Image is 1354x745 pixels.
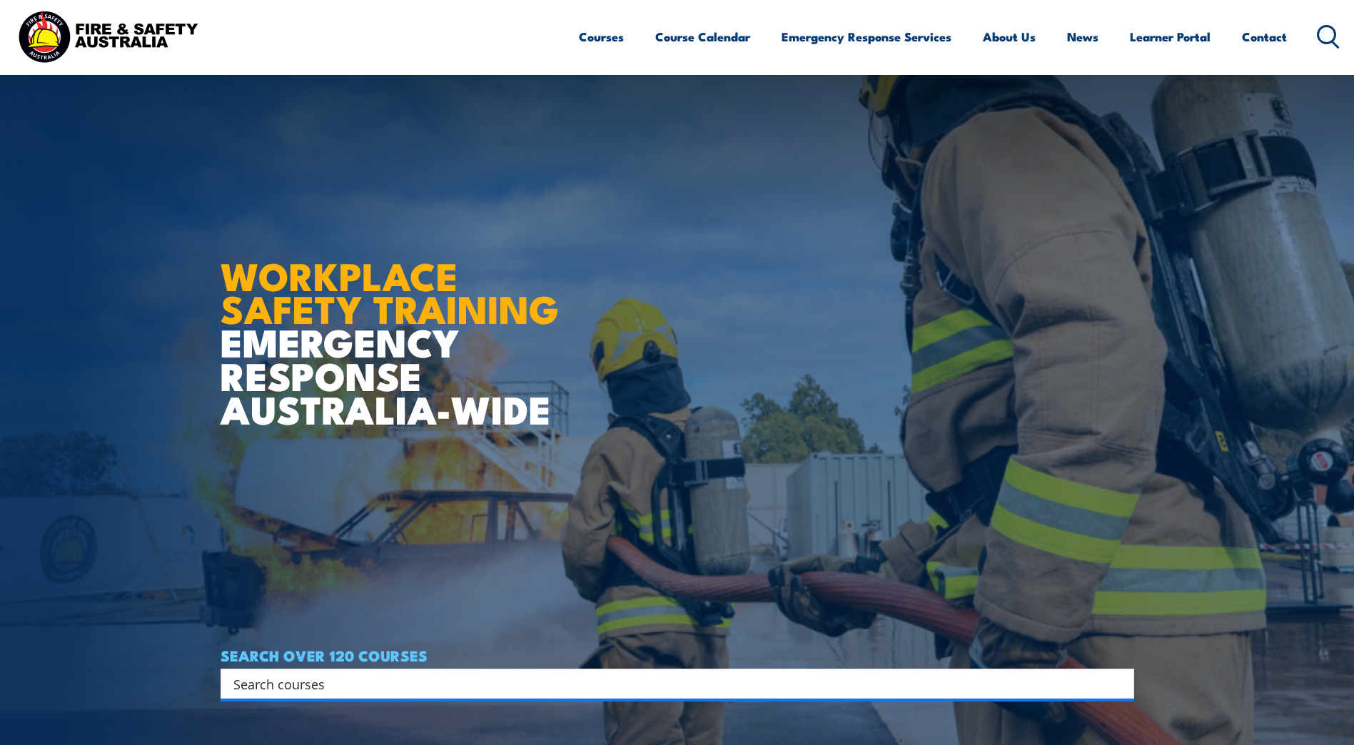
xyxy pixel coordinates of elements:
strong: WORKPLACE SAFETY TRAINING [221,245,559,338]
a: Learner Portal [1130,18,1211,56]
a: Course Calendar [655,18,750,56]
button: Search magnifier button [1109,674,1129,694]
h1: EMERGENCY RESPONSE AUSTRALIA-WIDE [221,223,570,425]
input: Search input [233,673,1103,694]
h4: SEARCH OVER 120 COURSES [221,647,1134,663]
a: Courses [579,18,624,56]
a: About Us [983,18,1036,56]
form: Search form [236,674,1106,694]
a: Contact [1242,18,1287,56]
a: News [1067,18,1098,56]
a: Emergency Response Services [782,18,951,56]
